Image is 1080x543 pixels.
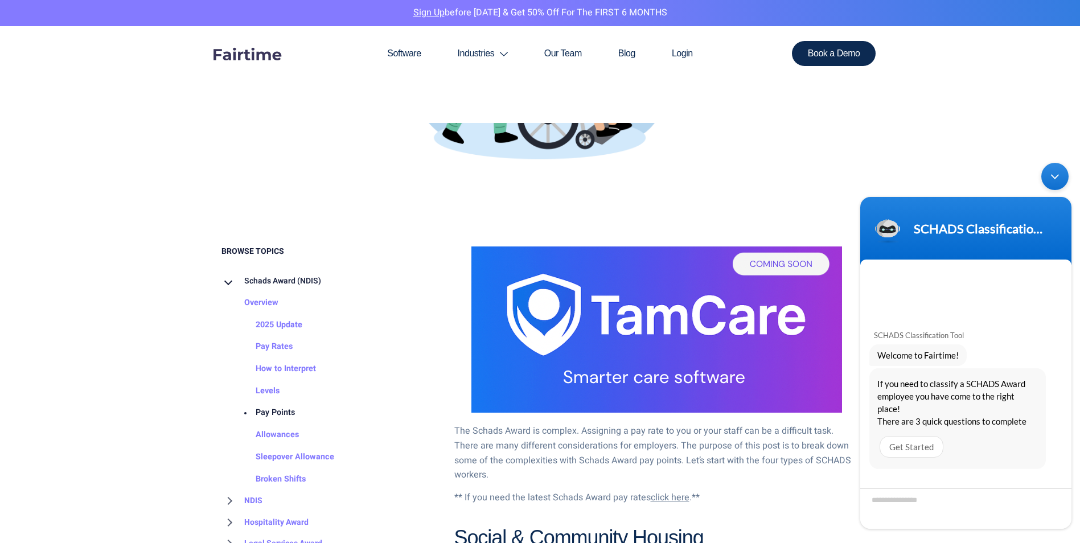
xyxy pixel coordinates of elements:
[9,6,1071,20] p: before [DATE] & Get 50% Off for the FIRST 6 MONTHS
[233,314,302,336] a: 2025 Update
[792,41,876,66] a: Book a Demo
[654,26,711,81] a: Login
[233,446,334,468] a: Sleepover Allowance
[526,26,600,81] a: Our Team
[855,157,1077,534] iframe: SalesIQ Chatwindow
[221,490,262,512] a: NDIS
[233,424,299,446] a: Allowances
[808,49,860,58] span: Book a Demo
[651,491,689,504] span: click here
[221,292,278,314] a: Overview
[600,26,654,81] a: Blog
[221,270,321,292] a: Schads Award (NDIS)
[454,424,859,482] p: The Schads Award is complex. Assigning a pay rate to you or your staff can be a difficult task. T...
[440,26,526,81] a: Industries
[233,380,280,402] a: Levels
[413,6,445,19] a: Sign Up
[233,358,316,380] a: How to Interpret
[233,402,295,424] a: Pay Points
[651,491,700,504] a: Looking For Pay Rates ?
[233,468,306,491] a: Broken Shifts
[471,246,842,413] img: tamcare smarter care software
[369,26,439,81] a: Software
[233,336,293,358] a: Pay Rates
[454,491,859,505] p: ** If you need the latest Schads Award pay rates
[221,512,309,533] a: Hospitality Award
